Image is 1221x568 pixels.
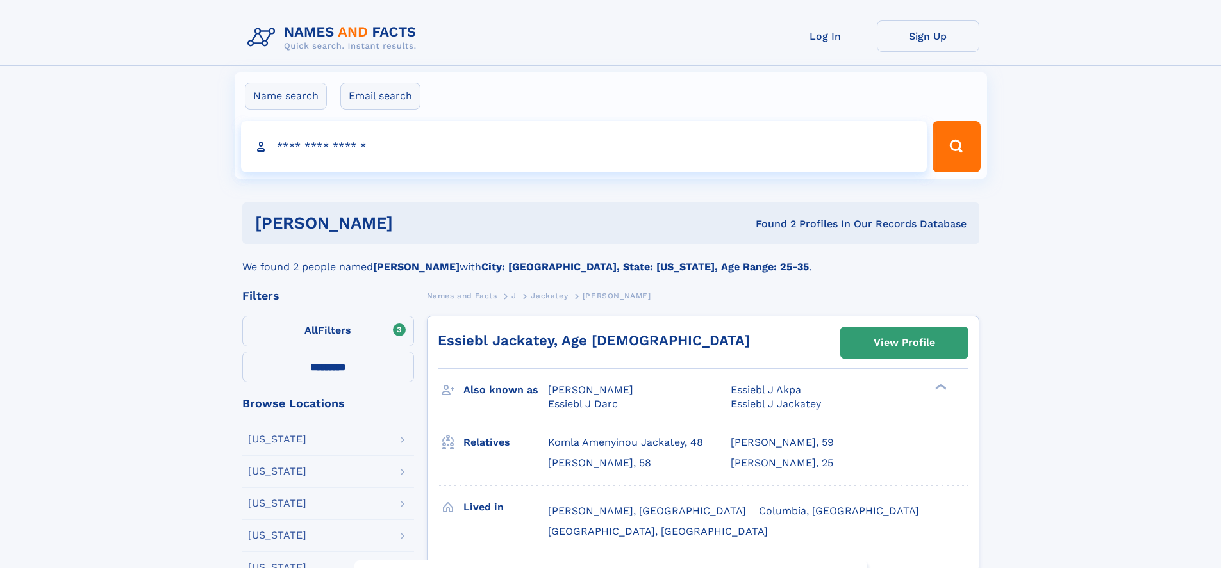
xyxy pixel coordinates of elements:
a: J [511,288,517,304]
span: Essiebl J Akpa [731,384,801,396]
a: Essiebl Jackatey, Age [DEMOGRAPHIC_DATA] [438,332,750,348]
div: [US_STATE] [248,434,306,444]
span: J [511,291,517,300]
img: Logo Names and Facts [242,20,427,55]
label: Email search [340,83,420,110]
div: Found 2 Profiles In Our Records Database [574,217,967,231]
a: View Profile [841,327,968,358]
span: [PERSON_NAME], [GEOGRAPHIC_DATA] [548,505,746,517]
a: [PERSON_NAME], 25 [731,456,833,470]
span: Essiebl J Jackatey [731,398,821,410]
div: ❯ [932,383,947,391]
span: Columbia, [GEOGRAPHIC_DATA] [759,505,919,517]
span: [GEOGRAPHIC_DATA], [GEOGRAPHIC_DATA] [548,525,768,537]
a: Jackatey [531,288,568,304]
b: [PERSON_NAME] [373,261,460,273]
h3: Lived in [463,496,548,518]
a: Sign Up [877,20,979,52]
div: [US_STATE] [248,498,306,508]
div: Browse Locations [242,398,414,409]
span: Jackatey [531,291,568,300]
a: Komla Amenyinou Jackatey, 48 [548,435,703,450]
a: [PERSON_NAME], 59 [731,435,834,450]
a: Log In [774,20,877,52]
div: [US_STATE] [248,530,306,540]
button: Search Button [933,121,980,172]
label: Name search [245,83,327,110]
h3: Relatives [463,432,548,453]
b: City: [GEOGRAPHIC_DATA], State: [US_STATE], Age Range: 25-35 [481,261,809,273]
span: All [304,324,318,336]
h3: Also known as [463,379,548,401]
input: search input [241,121,927,172]
div: Filters [242,290,414,302]
span: Essiebl J Darc [548,398,618,410]
div: We found 2 people named with . [242,244,979,275]
h1: [PERSON_NAME] [255,215,574,231]
label: Filters [242,316,414,346]
span: [PERSON_NAME] [583,291,651,300]
div: View Profile [874,328,935,357]
a: [PERSON_NAME], 58 [548,456,651,470]
a: Names and Facts [427,288,497,304]
span: [PERSON_NAME] [548,384,633,396]
div: [US_STATE] [248,466,306,476]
